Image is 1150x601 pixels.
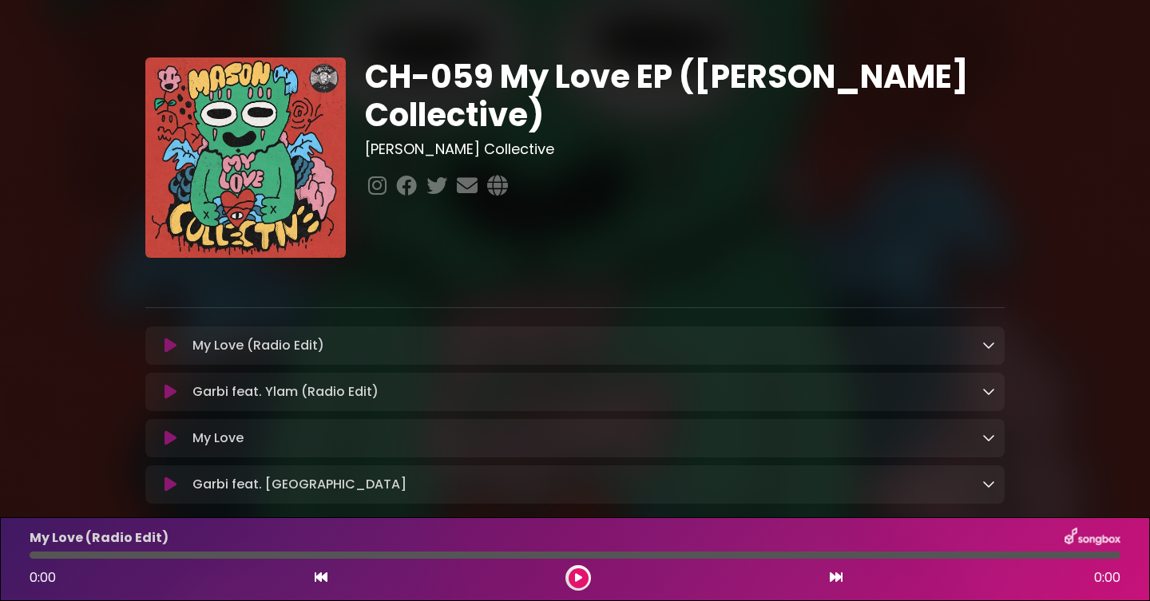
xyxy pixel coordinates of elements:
[192,475,406,494] p: Garbi feat. [GEOGRAPHIC_DATA]
[1094,568,1120,587] span: 0:00
[30,528,169,548] p: My Love (Radio Edit)
[192,336,324,355] p: My Love (Radio Edit)
[365,57,1005,134] h1: CH-059 My Love EP ([PERSON_NAME] Collective)
[192,429,244,448] p: My Love
[30,568,56,587] span: 0:00
[1065,528,1120,548] img: songbox-logo-white.png
[365,140,1005,158] h3: [PERSON_NAME] Collective
[192,382,379,401] p: Garbi feat. Ylam (Radio Edit)
[145,57,346,258] img: Lr1cdKdgRPCITPWrZ4G6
